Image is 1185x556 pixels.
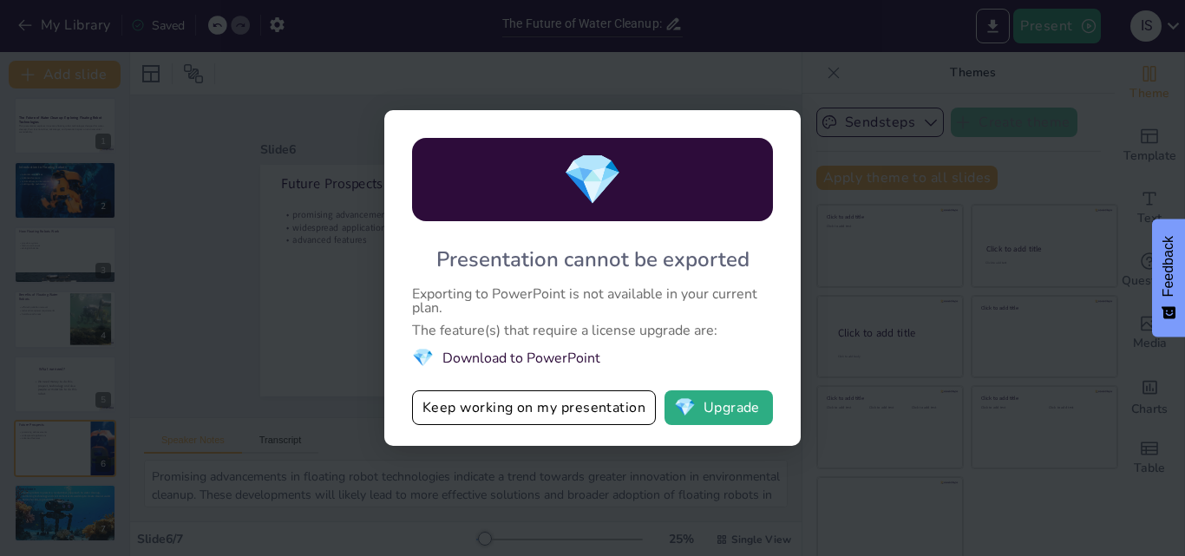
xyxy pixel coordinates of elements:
div: Exporting to PowerPoint is not available in your current plan. [412,287,773,315]
div: The feature(s) that require a license upgrade are: [412,324,773,337]
button: Keep working on my presentation [412,390,656,425]
span: diamond [674,399,696,416]
div: Presentation cannot be exported [436,245,750,273]
span: diamond [562,147,623,213]
li: Download to PowerPoint [412,346,773,370]
button: Feedback - Show survey [1152,219,1185,337]
span: Feedback [1161,236,1176,297]
button: diamondUpgrade [665,390,773,425]
span: diamond [412,346,434,370]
